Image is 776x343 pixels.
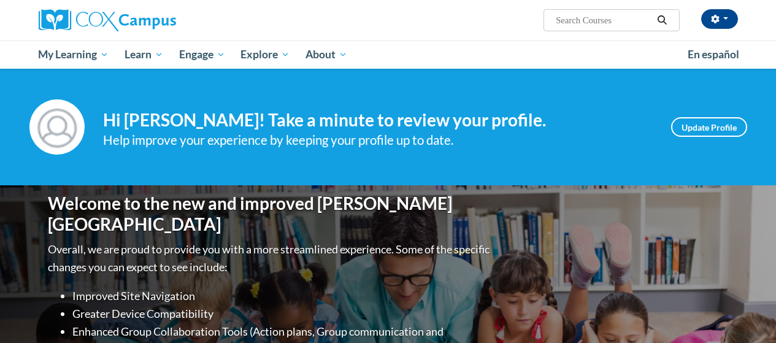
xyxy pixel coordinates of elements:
[48,241,493,276] p: Overall, we are proud to provide you with a more streamlined experience. Some of the specific cha...
[701,9,738,29] button: Account Settings
[171,40,233,69] a: Engage
[38,47,109,62] span: My Learning
[232,40,298,69] a: Explore
[305,47,347,62] span: About
[653,13,671,28] button: Search
[680,42,747,67] a: En español
[31,40,117,69] a: My Learning
[48,193,493,234] h1: Welcome to the new and improved [PERSON_NAME][GEOGRAPHIC_DATA]
[72,305,493,323] li: Greater Device Compatibility
[298,40,355,69] a: About
[39,9,259,31] a: Cox Campus
[688,48,739,61] span: En español
[179,47,225,62] span: Engage
[125,47,163,62] span: Learn
[117,40,171,69] a: Learn
[72,287,493,305] li: Improved Site Navigation
[240,47,290,62] span: Explore
[103,110,653,131] h4: Hi [PERSON_NAME]! Take a minute to review your profile.
[103,130,653,150] div: Help improve your experience by keeping your profile up to date.
[555,13,653,28] input: Search Courses
[671,117,747,137] a: Update Profile
[39,9,176,31] img: Cox Campus
[29,40,747,69] div: Main menu
[29,99,85,155] img: Profile Image
[727,294,766,333] iframe: Button to launch messaging window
